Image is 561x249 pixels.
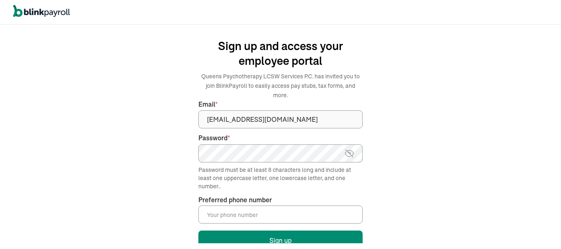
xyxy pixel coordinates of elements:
input: Your email address [198,110,363,128]
label: Preferred phone number [198,195,272,205]
input: Your phone number [198,206,363,224]
h1: Sign up and access your employee portal [198,39,363,68]
img: logo [13,5,70,17]
span: Queens Psychotherapy LCSW Services P.C. has invited you to join BlinkPayroll to easily access pay... [201,73,360,99]
label: Email [198,100,363,109]
div: Password must be at least 8 characters long and include at least one uppercase letter, one lowerc... [198,166,363,190]
label: Password [198,133,363,143]
img: eye [344,148,354,158]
